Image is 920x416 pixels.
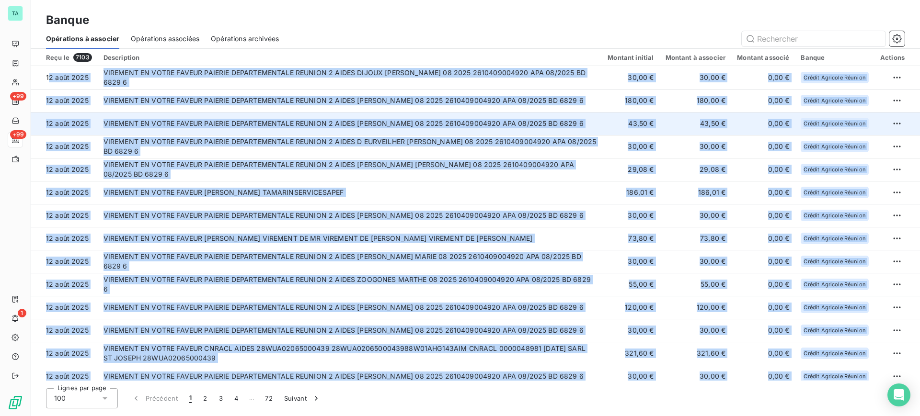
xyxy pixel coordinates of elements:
[31,227,98,250] td: 12 août 2025
[804,190,865,195] span: Crédit Agricole Réunion
[46,34,119,44] span: Opérations à associer
[213,388,229,408] button: 3
[731,296,795,319] td: 0,00 €
[31,342,98,365] td: 12 août 2025
[98,250,602,273] td: VIREMENT EN VOTRE FAVEUR PAIERIE DEPARTEMENTALE REUNION 2 AIDES [PERSON_NAME] MARIE 08 2025 26104...
[660,296,732,319] td: 120,00 €
[660,342,732,365] td: 321,60 €
[31,89,98,112] td: 12 août 2025
[46,11,89,29] h3: Banque
[660,273,732,296] td: 55,00 €
[259,388,278,408] button: 72
[731,227,795,250] td: 0,00 €
[54,394,66,403] span: 100
[98,135,602,158] td: VIREMENT EN VOTRE FAVEUR PAIERIE DEPARTEMENTALE REUNION 2 AIDES D EURVEILHER [PERSON_NAME] 08 202...
[98,227,602,250] td: VIREMENT EN VOTRE FAVEUR [PERSON_NAME] VIREMENT DE MR VIREMENT DE [PERSON_NAME] VIREMENT DE [PERS...
[98,204,602,227] td: VIREMENT EN VOTRE FAVEUR PAIERIE DEPARTEMENTALE REUNION 2 AIDES [PERSON_NAME] 08 2025 26104090049...
[660,66,732,89] td: 30,00 €
[731,204,795,227] td: 0,00 €
[731,342,795,365] td: 0,00 €
[46,53,92,62] div: Reçu le
[197,388,213,408] button: 2
[31,66,98,89] td: 12 août 2025
[211,34,279,44] span: Opérations archivées
[660,135,732,158] td: 30,00 €
[602,227,659,250] td: 73,80 €
[8,132,23,147] a: +99
[804,236,865,241] span: Crédit Agricole Réunion
[10,92,26,101] span: +99
[98,181,602,204] td: VIREMENT EN VOTRE FAVEUR [PERSON_NAME] TAMARINSERVICESAPEF
[189,394,192,403] span: 1
[804,350,865,356] span: Crédit Agricole Réunion
[602,273,659,296] td: 55,00 €
[31,365,98,388] td: 12 août 2025
[804,121,865,126] span: Crédit Agricole Réunion
[31,273,98,296] td: 12 août 2025
[244,391,259,406] span: …
[602,181,659,204] td: 186,01 €
[731,112,795,135] td: 0,00 €
[804,259,865,264] span: Crédit Agricole Réunion
[660,181,732,204] td: 186,01 €
[660,158,732,181] td: 29,08 €
[731,181,795,204] td: 0,00 €
[602,112,659,135] td: 43,50 €
[602,158,659,181] td: 29,08 €
[660,112,732,135] td: 43,50 €
[278,388,327,408] button: Suivant
[804,98,865,103] span: Crédit Agricole Réunion
[31,296,98,319] td: 12 août 2025
[602,250,659,273] td: 30,00 €
[660,319,732,342] td: 30,00 €
[8,395,23,410] img: Logo LeanPay
[131,34,199,44] span: Opérations associées
[602,204,659,227] td: 30,00 €
[31,112,98,135] td: 12 août 2025
[98,273,602,296] td: VIREMENT EN VOTRE FAVEUR PAIERIE DEPARTEMENTALE REUNION 2 AIDES ZOOGONES MARTHE 08 2025 261040900...
[804,144,865,149] span: Crédit Agricole Réunion
[660,227,732,250] td: 73,80 €
[731,135,795,158] td: 0,00 €
[660,89,732,112] td: 180,00 €
[731,273,795,296] td: 0,00 €
[98,89,602,112] td: VIREMENT EN VOTRE FAVEUR PAIERIE DEPARTEMENTALE REUNION 2 AIDES [PERSON_NAME] 08 2025 26104090049...
[660,365,732,388] td: 30,00 €
[731,365,795,388] td: 0,00 €
[801,54,868,61] div: Banque
[184,388,197,408] button: 1
[103,54,597,61] div: Description
[804,373,865,379] span: Crédit Agricole Réunion
[602,135,659,158] td: 30,00 €
[804,167,865,172] span: Crédit Agricole Réunion
[31,319,98,342] td: 12 août 2025
[98,158,602,181] td: VIREMENT EN VOTRE FAVEUR PAIERIE DEPARTEMENTALE REUNION 2 AIDES [PERSON_NAME] [PERSON_NAME] 08 20...
[98,319,602,342] td: VIREMENT EN VOTRE FAVEUR PAIERIE DEPARTEMENTALE REUNION 2 AIDES [PERSON_NAME] 08 2025 26104090049...
[98,112,602,135] td: VIREMENT EN VOTRE FAVEUR PAIERIE DEPARTEMENTALE REUNION 2 AIDES [PERSON_NAME] 08 2025 26104090049...
[31,204,98,227] td: 12 août 2025
[602,365,659,388] td: 30,00 €
[804,75,865,80] span: Crédit Agricole Réunion
[731,89,795,112] td: 0,00 €
[731,66,795,89] td: 0,00 €
[602,342,659,365] td: 321,60 €
[602,66,659,89] td: 30,00 €
[731,319,795,342] td: 0,00 €
[731,158,795,181] td: 0,00 €
[98,342,602,365] td: VIREMENT EN VOTRE FAVEUR CNRACL AIDES 28WUA02065000439 28WUA0206500043988W01AHG143AIM CNRACL 0000...
[31,135,98,158] td: 12 août 2025
[731,250,795,273] td: 0,00 €
[804,213,865,218] span: Crédit Agricole Réunion
[31,158,98,181] td: 12 août 2025
[737,54,789,61] div: Montant associé
[73,53,92,62] span: 7103
[8,6,23,21] div: TA
[98,365,602,388] td: VIREMENT EN VOTRE FAVEUR PAIERIE DEPARTEMENTALE REUNION 2 AIDES [PERSON_NAME] 08 2025 26104090049...
[31,250,98,273] td: 12 août 2025
[602,319,659,342] td: 30,00 €
[602,89,659,112] td: 180,00 €
[666,54,726,61] div: Montant à associer
[229,388,244,408] button: 4
[660,204,732,227] td: 30,00 €
[804,327,865,333] span: Crédit Agricole Réunion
